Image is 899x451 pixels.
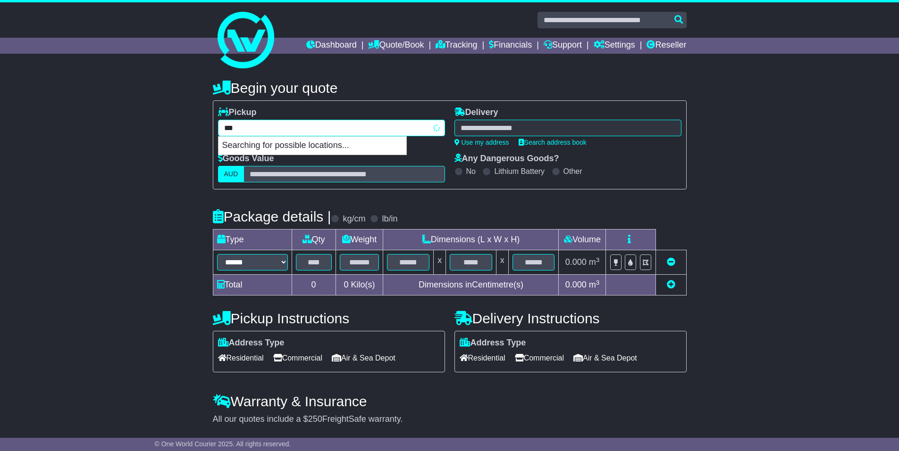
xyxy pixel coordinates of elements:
span: Air & Sea Depot [332,351,395,365]
td: Volume [559,230,606,250]
label: Address Type [460,338,526,348]
label: Any Dangerous Goods? [454,154,559,164]
label: lb/in [382,214,397,224]
h4: Pickup Instructions [213,311,445,326]
a: Support [544,38,582,54]
a: Search address book [519,139,587,146]
span: Commercial [515,351,564,365]
span: Residential [218,351,264,365]
a: Remove this item [667,257,675,267]
label: No [466,167,476,176]
label: Delivery [454,107,498,118]
label: Lithium Battery [494,167,545,176]
td: Weight [336,230,383,250]
td: Qty [292,230,336,250]
a: Tracking [436,38,477,54]
label: Address Type [218,338,285,348]
td: Kilo(s) [336,275,383,295]
a: Reseller [647,38,686,54]
span: Air & Sea Depot [573,351,637,365]
sup: 3 [596,279,600,286]
p: Searching for possible locations... [218,137,406,155]
td: Type [213,230,292,250]
span: 0.000 [565,257,587,267]
a: Dashboard [306,38,357,54]
div: All our quotes include a $ FreightSafe warranty. [213,414,687,425]
h4: Delivery Instructions [454,311,687,326]
td: Total [213,275,292,295]
span: Commercial [273,351,322,365]
td: x [434,250,446,275]
span: m [589,257,600,267]
a: Quote/Book [368,38,424,54]
span: © One World Courier 2025. All rights reserved. [155,440,291,448]
a: Settings [594,38,635,54]
span: Residential [460,351,505,365]
td: Dimensions (L x W x H) [383,230,559,250]
h4: Package details | [213,209,331,224]
td: x [496,250,508,275]
label: Pickup [218,107,257,118]
td: Dimensions in Centimetre(s) [383,275,559,295]
span: m [589,280,600,289]
label: kg/cm [343,214,365,224]
span: 0 [344,280,348,289]
h4: Warranty & Insurance [213,394,687,409]
a: Add new item [667,280,675,289]
typeahead: Please provide city [218,120,445,136]
label: AUD [218,166,244,182]
sup: 3 [596,256,600,263]
label: Goods Value [218,154,274,164]
label: Other [563,167,582,176]
span: 250 [308,414,322,424]
span: 0.000 [565,280,587,289]
td: 0 [292,275,336,295]
a: Use my address [454,139,509,146]
a: Financials [489,38,532,54]
h4: Begin your quote [213,80,687,96]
